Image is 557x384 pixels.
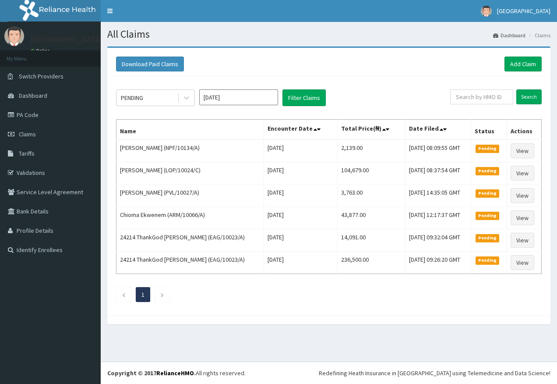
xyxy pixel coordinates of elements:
td: [PERSON_NAME] (PVL/10027/A) [116,185,264,207]
span: Tariffs [19,149,35,157]
span: Dashboard [19,92,47,100]
td: Chioma Ekwenem (ARM/10066/A) [116,207,264,229]
span: [GEOGRAPHIC_DATA] [497,7,550,15]
span: Pending [476,167,500,175]
a: Previous page [122,291,126,299]
td: 3,763.00 [337,185,405,207]
a: RelianceHMO [156,369,194,377]
a: View [511,143,534,158]
td: 14,091.00 [337,229,405,252]
td: [DATE] [264,162,337,185]
span: Claims [19,130,36,138]
button: Download Paid Claims [116,57,184,71]
a: Next page [160,291,164,299]
td: 24214 ThankGod [PERSON_NAME] (EAG/10023/A) [116,252,264,274]
input: Search by HMO ID [450,89,513,104]
span: Pending [476,145,500,153]
a: Add Claim [504,57,542,71]
td: [DATE] 12:17:37 GMT [405,207,471,229]
a: View [511,233,534,248]
a: View [511,255,534,270]
a: Dashboard [493,32,525,39]
li: Claims [526,32,550,39]
td: 2,139.00 [337,139,405,162]
strong: Copyright © 2017 . [107,369,196,377]
span: Pending [476,256,500,264]
p: [GEOGRAPHIC_DATA] [31,36,103,43]
th: Date Filed [405,120,471,140]
td: [DATE] 08:37:54 GMT [405,162,471,185]
td: [PERSON_NAME] (NPF/10134/A) [116,139,264,162]
td: [DATE] 08:09:55 GMT [405,139,471,162]
div: PENDING [121,93,143,102]
td: 43,877.00 [337,207,405,229]
a: Page 1 is your current page [141,291,145,299]
td: 24214 ThankGod [PERSON_NAME] (EAG/10023/A) [116,229,264,252]
footer: All rights reserved. [101,362,557,384]
input: Search [516,89,542,104]
input: Select Month and Year [199,89,278,105]
span: Pending [476,234,500,242]
th: Name [116,120,264,140]
td: [DATE] [264,139,337,162]
th: Total Price(₦) [337,120,405,140]
a: View [511,188,534,203]
span: Switch Providers [19,72,63,80]
a: View [511,166,534,181]
td: [DATE] [264,207,337,229]
span: Pending [476,212,500,220]
th: Encounter Date [264,120,337,140]
th: Status [471,120,507,140]
td: 104,679.00 [337,162,405,185]
td: [DATE] [264,229,337,252]
a: Online [31,48,52,54]
td: [PERSON_NAME] (LOP/10024/C) [116,162,264,185]
th: Actions [507,120,541,140]
span: Pending [476,189,500,197]
a: View [511,210,534,225]
div: Redefining Heath Insurance in [GEOGRAPHIC_DATA] using Telemedicine and Data Science! [319,369,550,377]
img: User Image [4,26,24,46]
button: Filter Claims [282,89,326,106]
td: [DATE] 14:35:05 GMT [405,185,471,207]
td: [DATE] [264,185,337,207]
td: [DATE] [264,252,337,274]
td: [DATE] 09:32:04 GMT [405,229,471,252]
td: 236,500.00 [337,252,405,274]
td: [DATE] 09:26:20 GMT [405,252,471,274]
img: User Image [481,6,492,17]
h1: All Claims [107,28,550,40]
